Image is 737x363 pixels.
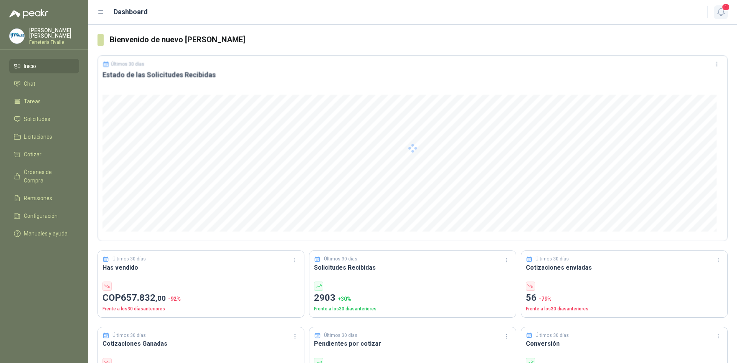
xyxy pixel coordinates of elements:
[121,292,166,303] span: 657.832
[9,59,79,73] a: Inicio
[9,165,79,188] a: Órdenes de Compra
[714,5,728,19] button: 1
[24,150,41,159] span: Cotizar
[9,147,79,162] a: Cotizar
[24,115,50,123] span: Solicitudes
[9,209,79,223] a: Configuración
[24,97,41,106] span: Tareas
[102,291,299,305] p: COP
[24,229,68,238] span: Manuales y ayuda
[9,9,48,18] img: Logo peakr
[102,339,299,348] h3: Cotizaciones Ganadas
[9,226,79,241] a: Manuales y ayuda
[9,191,79,206] a: Remisiones
[722,3,730,11] span: 1
[314,305,511,313] p: Frente a los 30 días anteriores
[155,294,166,303] span: ,00
[29,28,79,38] p: [PERSON_NAME] [PERSON_NAME]
[535,255,569,263] p: Últimos 30 días
[112,332,146,339] p: Últimos 30 días
[29,40,79,45] p: Ferreteria Fivalle
[9,94,79,109] a: Tareas
[102,263,299,272] h3: Has vendido
[24,194,52,202] span: Remisiones
[9,129,79,144] a: Licitaciones
[314,291,511,305] p: 2903
[324,255,357,263] p: Últimos 30 días
[535,332,569,339] p: Últimos 30 días
[10,29,24,43] img: Company Logo
[102,305,299,313] p: Frente a los 30 días anteriores
[338,296,351,302] span: + 30 %
[314,263,511,272] h3: Solicitudes Recibidas
[168,296,181,302] span: -92 %
[24,212,58,220] span: Configuración
[526,291,723,305] p: 56
[526,263,723,272] h3: Cotizaciones enviadas
[9,112,79,126] a: Solicitudes
[526,339,723,348] h3: Conversión
[112,255,146,263] p: Últimos 30 días
[9,76,79,91] a: Chat
[526,305,723,313] p: Frente a los 30 días anteriores
[114,7,148,17] h1: Dashboard
[110,34,728,46] h3: Bienvenido de nuevo [PERSON_NAME]
[324,332,357,339] p: Últimos 30 días
[24,133,52,141] span: Licitaciones
[24,62,36,70] span: Inicio
[539,296,552,302] span: -79 %
[314,339,511,348] h3: Pendientes por cotizar
[24,168,72,185] span: Órdenes de Compra
[24,80,35,88] span: Chat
